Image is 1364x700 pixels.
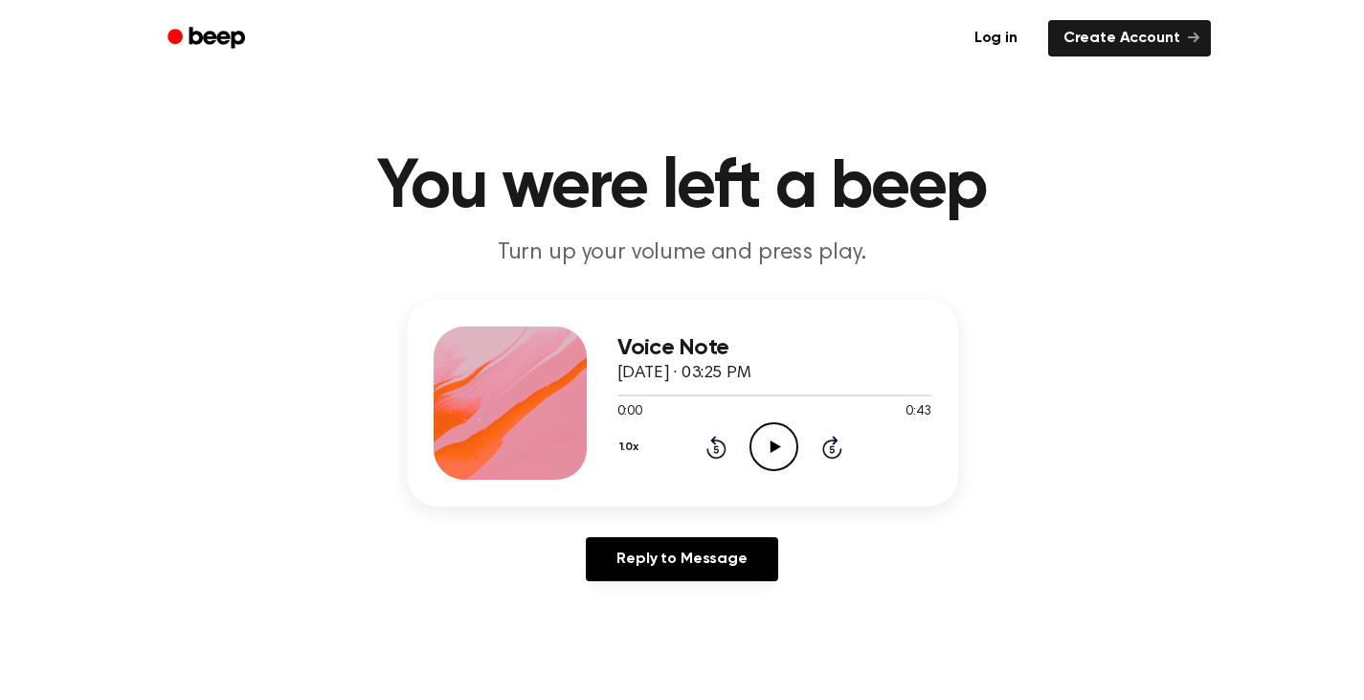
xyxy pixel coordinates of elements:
[1048,20,1211,56] a: Create Account
[192,153,1173,222] h1: You were left a beep
[906,402,930,422] span: 0:43
[315,237,1050,269] p: Turn up your volume and press play.
[154,20,262,57] a: Beep
[617,365,751,382] span: [DATE] · 03:25 PM
[955,16,1037,60] a: Log in
[617,335,931,361] h3: Voice Note
[617,431,646,463] button: 1.0x
[586,537,777,581] a: Reply to Message
[617,402,642,422] span: 0:00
